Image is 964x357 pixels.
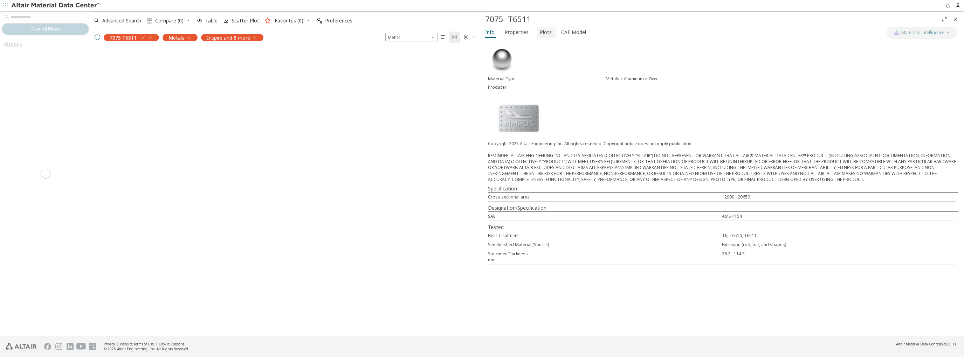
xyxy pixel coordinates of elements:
span: Metric [385,33,438,41]
div: T6, T6510, T6511 [722,233,956,238]
div: Metals > Aluminum > 7xxx [606,76,958,82]
a: Cookie Consent [159,342,184,346]
i:  [441,34,446,40]
div: © 2025 Altair Engineering, Inc. All Rights Reserved. [104,346,189,351]
div: SAE [488,213,722,219]
div: mm [488,257,496,263]
span: Scatter Plot [232,18,259,23]
div: Semifinished Material (Source) [488,242,722,248]
button: AI CopilotMaterials Intelligence [887,27,957,39]
div: Designation/Specification [488,204,958,211]
div: 12900 - 20650 [722,194,956,200]
span: CAE Model [561,27,586,38]
div: Unit System [385,33,438,41]
div: Copyright 2025 Altair Engineering Inc. All rights reserved. Copyright notice does not imply publi... [488,141,958,182]
span: Favorites (0) [275,18,303,23]
div: 7075- T6511 [485,14,939,25]
div: Heat Treatment [488,233,722,238]
i:  [452,34,457,40]
div: (v2025.1) [896,342,956,346]
img: AI Copilot [894,30,900,35]
span: Plots [540,27,552,38]
img: Altair Material Data Center [11,2,101,9]
div: AMS 4154 [722,213,956,219]
span: Compare (0) [155,18,184,23]
span: Table [205,18,218,23]
img: Altair Engineering [6,343,36,350]
div: Material Type [488,76,606,82]
i:  [317,18,322,23]
span: Materials Intelligence [901,30,944,35]
a: Website Terms of Use [120,342,154,346]
div: Specification [488,185,958,192]
div: SpecimenThickness [488,251,722,257]
div: 76.2 - 114.3 [722,251,956,257]
button: Close [950,14,961,25]
span: Altair Material Data Center [896,342,940,346]
div: Producer [488,85,606,90]
i:  [147,18,152,23]
span: 7075-T6511 [110,34,137,41]
img: Logo - Provider [488,97,550,139]
span: Metals [168,34,184,41]
span: Preferences [325,18,352,23]
img: Material Type Image [488,45,516,73]
div: Extrusion (rod, bar, and shapes) [722,242,956,248]
span: Info [485,27,495,38]
i:  [463,34,469,40]
button: Full Screen [939,14,950,25]
span: Advanced Search [102,18,141,23]
div: Tested [488,224,958,231]
button: Theme [460,32,478,43]
button: Tile View [449,32,460,43]
span: Properties [505,27,529,38]
button: Table View [438,32,449,43]
span: Inspire and 8 more [207,34,250,41]
div: Cross sectional area [488,194,722,200]
div: grid [91,45,482,336]
a: Privacy [104,342,115,346]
